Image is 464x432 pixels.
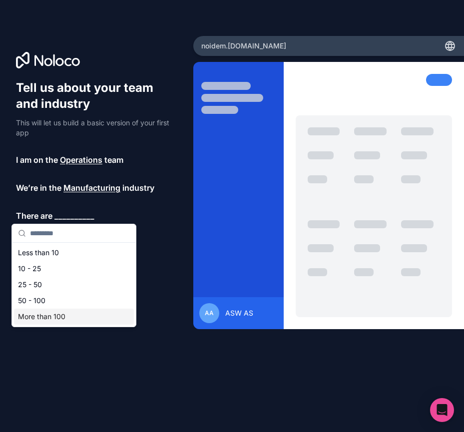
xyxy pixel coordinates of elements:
[104,154,123,166] span: team
[54,210,94,222] span: __________
[18,222,105,234] span: people in the company
[60,154,102,166] span: Operations
[122,182,154,194] span: industry
[14,277,134,293] div: 25 - 50
[16,182,61,194] span: We’re in the
[16,154,58,166] span: I am on the
[63,182,120,194] span: Manufacturing
[430,398,454,422] div: Open Intercom Messenger
[201,41,286,51] span: noidem .[DOMAIN_NAME]
[14,309,134,325] div: More than 100
[16,118,177,138] p: This will let us build a basic version of your first app
[12,243,136,327] div: Suggestions
[16,80,177,112] h1: Tell us about your team and industry
[225,308,253,318] span: ASW AS
[14,261,134,277] div: 10 - 25
[16,210,52,222] span: There are
[14,293,134,309] div: 50 - 100
[14,245,134,261] div: Less than 10
[205,309,214,317] span: AA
